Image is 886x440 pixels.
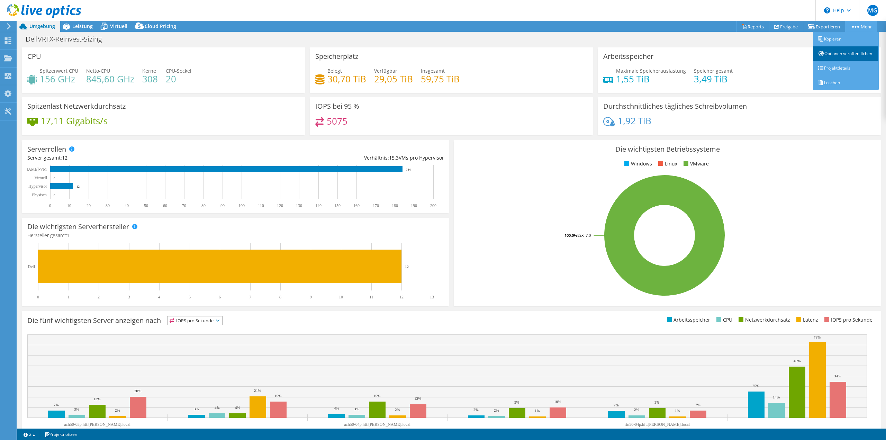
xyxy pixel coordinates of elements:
[616,75,686,83] h4: 1,55 TiB
[634,407,639,412] text: 2%
[389,154,399,161] span: 15.3
[577,233,591,238] tspan: ESXi 7.0
[76,185,80,188] text: 12
[535,408,540,413] text: 1%
[134,389,141,393] text: 20%
[219,295,221,299] text: 6
[315,102,359,110] h3: IOPS bei 95 %
[603,102,747,110] h3: Durchschnittliches tägliches Schreibvolumen
[37,295,39,299] text: 0
[421,75,460,83] h4: 59,75 TiB
[675,408,680,413] text: 1%
[166,68,191,74] span: CPU-Sockel
[125,203,129,208] text: 40
[715,316,732,324] li: CPU
[274,394,281,398] text: 15%
[514,400,519,404] text: 9%
[115,408,120,412] text: 2%
[334,406,339,410] text: 4%
[310,295,312,299] text: 9
[32,192,47,197] text: Physisch
[296,203,302,208] text: 130
[813,61,879,75] a: Projektdetails
[374,68,397,74] span: Verfügbar
[235,405,240,410] text: 4%
[106,203,110,208] text: 30
[430,295,434,299] text: 13
[128,295,130,299] text: 3
[795,316,818,324] li: Latenz
[339,295,343,299] text: 10
[737,316,790,324] li: Netzwerkdurchsatz
[682,160,709,168] li: VMware
[406,168,411,171] text: 184
[344,422,410,427] text: ach50-04p.hft.[PERSON_NAME].local
[40,117,108,125] h4: 17,11 Gigabits/s
[399,295,404,299] text: 12
[34,176,47,180] text: Virtuell
[27,223,129,231] h3: Die wichtigsten Serverhersteller
[142,68,156,74] span: Kerne
[189,295,191,299] text: 5
[315,203,322,208] text: 140
[327,68,342,74] span: Belegt
[93,397,100,401] text: 13%
[369,295,373,299] text: 11
[40,430,82,439] a: Projektnotizen
[459,145,876,153] h3: Die wichtigsten Betriebssysteme
[564,233,577,238] tspan: 100.0%
[813,32,879,46] a: Kopieren
[392,203,398,208] text: 180
[654,400,660,404] text: 9%
[694,75,733,83] h4: 3,49 TiB
[258,203,264,208] text: 110
[353,203,360,208] text: 160
[74,407,79,411] text: 3%
[354,407,359,411] text: 3%
[867,5,878,16] span: MG
[220,203,225,208] text: 90
[40,75,78,83] h4: 156 GHz
[494,408,499,412] text: 2%
[236,154,444,162] div: Verhältnis: VMs pro Hypervisor
[238,203,245,208] text: 100
[145,23,176,29] span: Cloud Pricing
[773,395,780,399] text: 14%
[277,203,283,208] text: 120
[67,203,71,208] text: 10
[473,407,479,412] text: 2%
[201,203,206,208] text: 80
[158,295,160,299] text: 4
[166,75,191,83] h4: 20
[618,117,651,125] h4: 1,92 TiB
[27,145,66,153] h3: Serverrollen
[54,403,59,407] text: 7%
[279,295,281,299] text: 8
[194,407,199,411] text: 3%
[168,316,222,325] span: IOPS pro Sekunde
[98,295,100,299] text: 2
[752,384,759,388] text: 25%
[62,154,67,161] span: 12
[625,422,690,427] text: rtn50-04p.hft.[PERSON_NAME].local
[374,75,413,83] h4: 29,05 TiB
[27,53,41,60] h3: CPU
[29,23,55,29] span: Umgebung
[813,75,879,90] a: Löschen
[414,396,421,401] text: 13%
[769,21,803,32] a: Freigabe
[86,68,110,74] span: Netto-CPU
[814,335,821,339] text: 73%
[40,68,78,74] span: Spitzenwert CPU
[834,374,841,378] text: 34%
[215,405,220,410] text: 4%
[373,394,380,398] text: 15%
[623,160,652,168] li: Windows
[27,154,236,162] div: Server gesamt:
[373,203,379,208] text: 170
[614,403,619,407] text: 7%
[64,422,130,427] text: ach50-03p.hft.[PERSON_NAME].local
[54,194,55,197] text: 0
[813,46,879,61] a: Optionen veröffentlichen
[110,23,127,29] span: Virtuell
